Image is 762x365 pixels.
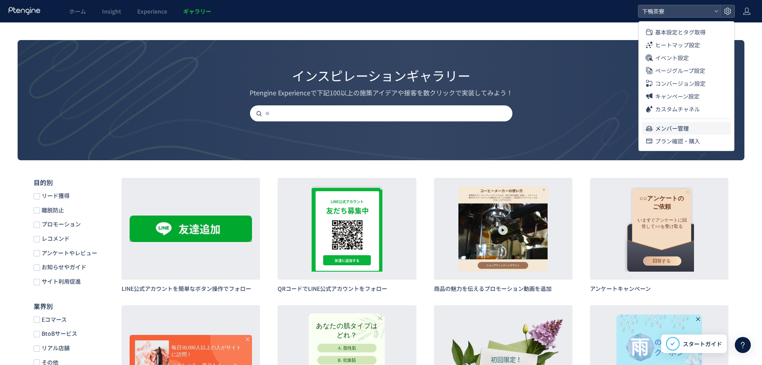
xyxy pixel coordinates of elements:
[655,90,700,103] span: キャンペーン設定
[590,284,728,292] h3: アンケートキャンペーン
[655,77,706,90] span: コンバージョン設定
[183,7,211,15] span: ギャラリー
[32,67,730,85] div: インスピレーションギャラリー
[655,135,700,147] span: プラン確認・購入
[69,7,86,15] span: ホーム
[34,302,106,311] h5: 業界別
[122,284,260,292] h3: LINE公式アカウントを簡単なボタン操作でフォロー
[40,235,70,242] span: レコメンド
[137,7,167,15] span: Experience
[40,330,77,337] span: BtoBサービス
[40,192,70,200] span: リード獲得
[655,51,689,64] span: イベント設定
[655,38,700,51] span: ヒートマップ設定
[40,278,81,285] span: サイト利用促進
[655,103,700,115] span: カスタムチャネル
[655,122,689,135] span: メンバー管理
[34,178,106,187] h5: 目的別
[655,26,706,38] span: 基本設定とタグ取得
[40,220,81,228] span: プロモーション
[655,64,705,77] span: ページグループ設定
[683,340,722,348] span: スタートガイド
[640,5,711,17] span: 下鴨茶寮
[40,344,70,352] span: リアル店舗
[102,7,121,15] span: Insight
[32,88,730,97] div: Ptengine Experienceで下記100以上の施策アイデアや接客を数クリックで実装してみよう！
[434,284,572,292] h3: 商品の魅力を伝えるプロモーション動画を追加
[40,206,64,214] span: 離脱防止
[40,263,86,271] span: お知らせやガイド
[278,284,416,292] h3: QRコードでLINE公式アカウントをフォロー
[40,316,67,323] span: Eコマース
[40,249,97,257] span: アンケートやレビュー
